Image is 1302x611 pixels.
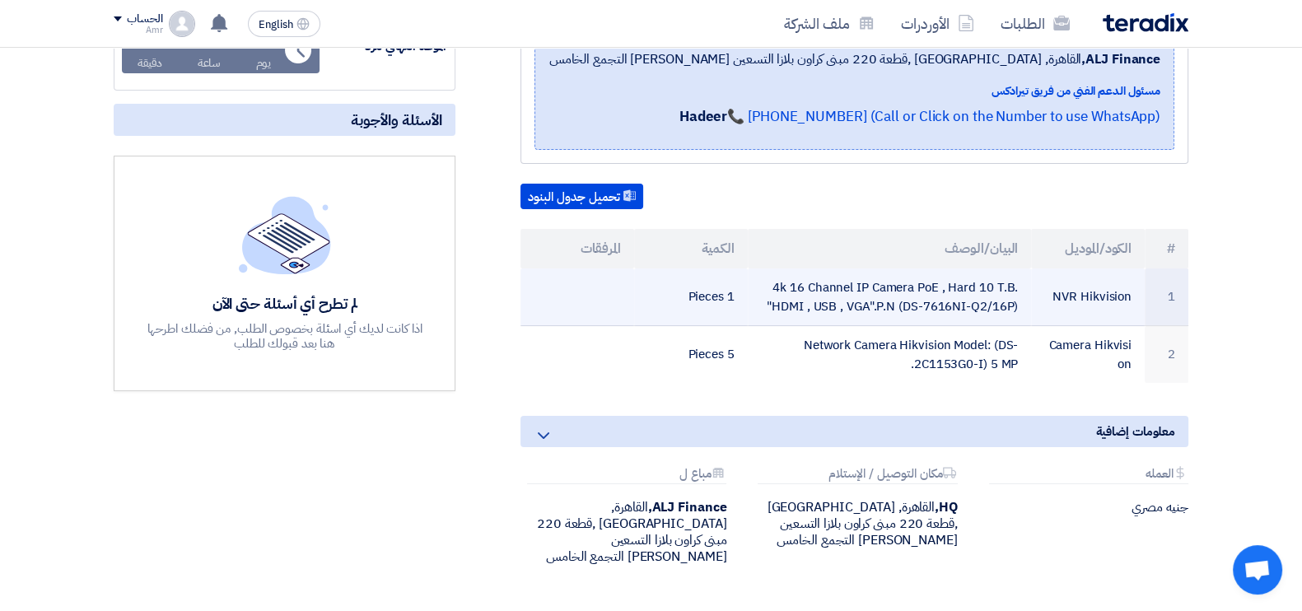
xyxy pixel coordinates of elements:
[989,467,1188,484] div: العمله
[198,54,222,72] div: ساعة
[634,268,748,326] td: 1 Pieces
[520,499,726,565] div: القاهرة, [GEOGRAPHIC_DATA] ,قطعة 220 مبنى كراون بلازا التسعين [PERSON_NAME] التجمع الخامس
[248,11,320,37] button: English
[1081,49,1160,69] b: ALJ Finance,
[259,19,293,30] span: English
[145,294,425,313] div: لم تطرح أي أسئلة حتى الآن
[679,106,727,127] strong: Hadeer
[138,54,163,72] div: دقيقة
[549,49,1160,69] span: القاهرة, [GEOGRAPHIC_DATA] ,قطعة 220 مبنى كراون بلازا التسعين [PERSON_NAME] التجمع الخامس
[527,467,726,484] div: مباع ل
[549,82,1160,100] div: مسئول الدعم الفني من فريق تيرادكس
[1233,545,1282,595] div: Open chat
[169,11,195,37] img: profile_test.png
[114,26,162,35] div: Amr
[127,12,162,26] div: الحساب
[748,268,1032,326] td: 4k 16 Channel IP Camera PoE , Hard 10 T.B. "HDMI , USB , VGA".P.N (DS-7616NI-Q2/16P)
[1031,268,1145,326] td: NVR Hikvision
[255,54,271,72] div: يوم
[751,499,957,548] div: القاهرة, [GEOGRAPHIC_DATA] ,قطعة 220 مبنى كراون بلازا التسعين [PERSON_NAME] التجمع الخامس
[520,184,643,210] button: تحميل جدول البنود
[888,4,987,43] a: الأوردرات
[758,467,957,484] div: مكان التوصيل / الإستلام
[1145,229,1188,268] th: #
[1095,422,1175,441] span: معلومات إضافية
[634,326,748,384] td: 5 Pieces
[145,321,425,351] div: اذا كانت لديك أي اسئلة بخصوص الطلب, من فضلك اطرحها هنا بعد قبولك للطلب
[143,28,157,51] div: 7
[1031,326,1145,384] td: Camera Hikvision
[634,229,748,268] th: الكمية
[256,28,270,51] div: 3
[748,229,1032,268] th: البيان/الوصف
[1145,326,1188,384] td: 2
[987,4,1083,43] a: الطلبات
[982,499,1188,515] div: جنيه مصري
[1145,268,1188,326] td: 1
[648,497,727,517] b: ALJ Finance,
[202,28,216,51] div: 1
[239,196,331,273] img: empty_state_list.svg
[771,4,888,43] a: ملف الشركة
[935,497,958,517] b: HQ,
[351,110,442,129] span: الأسئلة والأجوبة
[748,326,1032,384] td: Network Camera Hikvision Model: (DS-2C1153G0-I) 5 MP.
[520,229,634,268] th: المرفقات
[727,106,1160,127] a: 📞 [PHONE_NUMBER] (Call or Click on the Number to use WhatsApp)
[1103,13,1188,32] img: Teradix logo
[1031,229,1145,268] th: الكود/الموديل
